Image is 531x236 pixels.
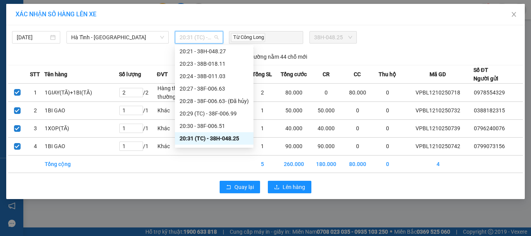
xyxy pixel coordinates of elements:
[403,83,473,101] td: VPBL1210250718
[119,70,141,79] span: Số lượng
[278,83,310,101] td: 80.000
[180,122,249,130] div: 20:30 - 38F-006.51
[157,83,187,101] td: Hàng thông thường
[373,137,403,155] td: 0
[119,137,157,155] td: / 1
[503,4,525,26] button: Close
[247,101,278,119] td: 1
[10,10,49,49] img: logo.jpg
[354,70,361,79] span: CC
[26,83,45,101] td: 1
[157,101,187,119] td: Khác
[160,35,164,40] span: down
[157,119,187,137] td: Khác
[283,183,305,191] span: Lên hàng
[403,155,473,173] td: 4
[30,70,40,79] span: STT
[342,101,373,119] td: 0
[281,70,307,79] span: Tổng cước
[373,83,403,101] td: 0
[474,89,505,96] span: 0978554329
[247,83,278,101] td: 2
[229,44,254,52] div: 50
[310,83,342,101] td: 0
[314,31,352,43] span: 38H-048.25
[180,109,249,118] div: 20:29 (TC) - 38F-006.99
[180,134,249,143] div: 20:31 (TC) - 38H-048.25
[278,137,310,155] td: 90.000
[474,125,505,131] span: 0796240076
[511,11,517,17] span: close
[44,101,119,119] td: 1BI GAO
[119,101,157,119] td: / 1
[342,155,373,173] td: 80.000
[119,119,157,137] td: / 1
[474,107,505,114] span: 0388182315
[229,52,307,61] div: Giường nằm 44 chỗ mới
[73,19,325,29] li: Cổ Đạm, xã [GEOGRAPHIC_DATA], [GEOGRAPHIC_DATA]
[379,70,396,79] span: Thu hộ
[16,10,96,18] span: XÁC NHẬN SỐ HÀNG LÊN XE
[17,33,49,42] input: 12/10/2025
[373,155,403,173] td: 0
[44,137,119,155] td: 1BI GAO
[274,184,279,191] span: upload
[229,44,246,52] span: Số ghế:
[310,137,342,155] td: 90.000
[373,101,403,119] td: 0
[26,119,45,137] td: 3
[180,72,249,80] div: 20:24 - 38B-011.03
[342,119,373,137] td: 0
[403,119,473,137] td: VPBL1210250739
[430,70,446,79] span: Mã GD
[278,101,310,119] td: 50.000
[180,31,218,43] span: 20:31 (TC) - 38H-048.25
[403,101,473,119] td: VPBL1210250732
[73,29,325,38] li: Hotline: 1900252555
[44,70,67,79] span: Tên hàng
[342,137,373,155] td: 0
[180,59,249,68] div: 20:23 - 38B-018.11
[323,70,330,79] span: CR
[10,56,116,82] b: GỬI : VP [GEOGRAPHIC_DATA]
[310,155,342,173] td: 180.000
[44,83,119,101] td: 1GIAY(TĂ)+1BI(TĂ)
[373,119,403,137] td: 0
[403,137,473,155] td: VPBL1210250742
[278,155,310,173] td: 260.000
[310,119,342,137] td: 40.000
[234,183,254,191] span: Quay lại
[474,143,505,149] span: 0799073156
[26,101,45,119] td: 2
[473,66,498,83] div: Số ĐT Người gửi
[231,33,265,42] span: Từ Công Long
[278,119,310,137] td: 40.000
[157,70,168,79] span: ĐVT
[247,119,278,137] td: 1
[71,31,164,43] span: Hà Tĩnh - Hà Nội
[180,97,249,105] div: 20:28 - 38F-006.63 - (Đã hủy)
[268,181,311,193] button: uploadLên hàng
[247,155,278,173] td: 5
[44,119,119,137] td: 1XOP(TĂ)
[310,101,342,119] td: 50.000
[119,83,157,101] td: / 2
[226,184,231,191] span: rollback
[157,137,187,155] td: Khác
[252,70,272,79] span: Tổng SL
[247,137,278,155] td: 1
[220,181,260,193] button: rollbackQuay lại
[44,155,119,173] td: Tổng cộng
[342,83,373,101] td: 80.000
[180,84,249,93] div: 20:27 - 38F-006.63
[180,47,249,56] div: 20:21 - 38H-048.27
[26,137,45,155] td: 4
